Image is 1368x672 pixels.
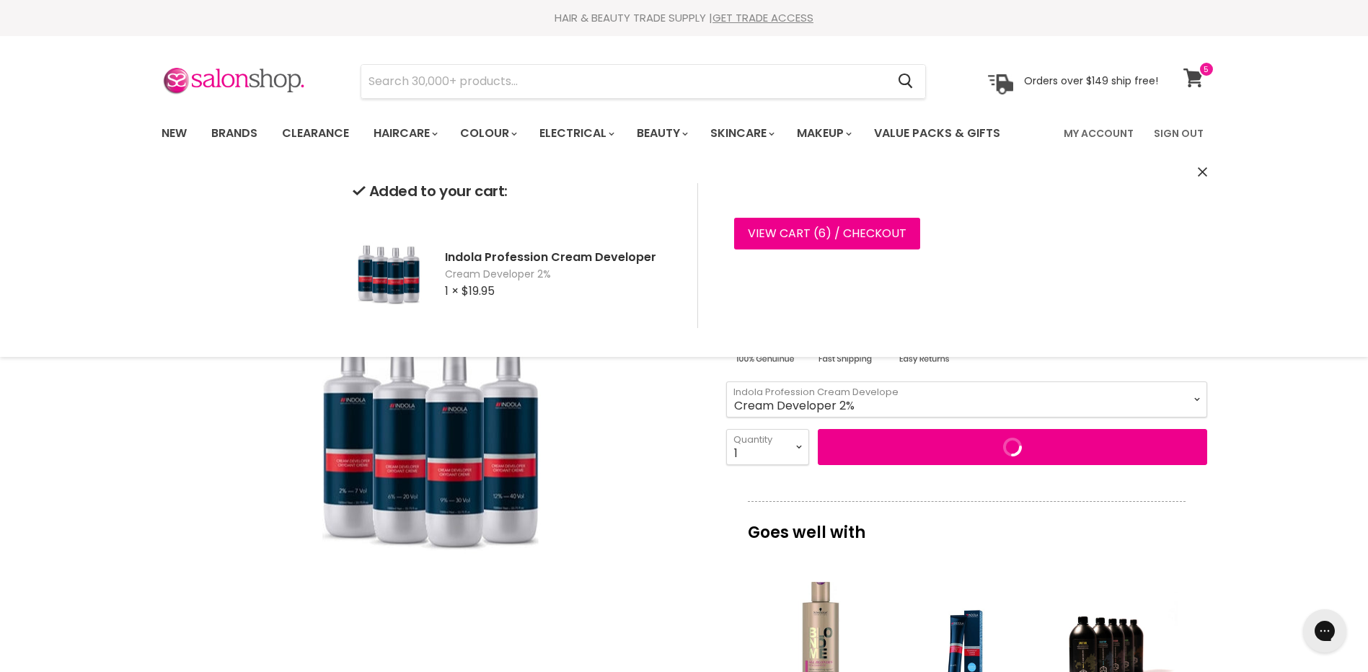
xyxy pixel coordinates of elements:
[700,118,783,149] a: Skincare
[144,11,1225,25] div: HAIR & BEAUTY TRADE SUPPLY |
[1145,118,1212,149] a: Sign Out
[271,118,360,149] a: Clearance
[786,118,860,149] a: Makeup
[529,118,623,149] a: Electrical
[1055,118,1142,149] a: My Account
[449,118,526,149] a: Colour
[353,220,425,329] img: Indola Profession Cream Developer
[353,183,674,200] h2: Added to your cart:
[445,283,459,299] span: 1 ×
[445,249,674,265] h2: Indola Profession Cream Developer
[151,112,1033,154] ul: Main menu
[144,112,1225,154] nav: Main
[863,118,1011,149] a: Value Packs & Gifts
[748,501,1186,549] p: Goes well with
[734,218,920,249] a: View cart (6) / Checkout
[887,65,925,98] button: Search
[1024,74,1158,87] p: Orders over $149 ship free!
[151,118,198,149] a: New
[445,268,674,282] span: Cream Developer 2%
[818,225,826,242] span: 6
[304,253,557,633] img: Indola Profession Cream Developer
[361,64,926,99] form: Product
[726,429,809,465] select: Quantity
[626,118,697,149] a: Beauty
[200,118,268,149] a: Brands
[363,118,446,149] a: Haircare
[361,65,887,98] input: Search
[462,283,495,299] span: $19.95
[1296,604,1354,658] iframe: Gorgias live chat messenger
[712,10,813,25] a: GET TRADE ACCESS
[1198,165,1207,180] button: Close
